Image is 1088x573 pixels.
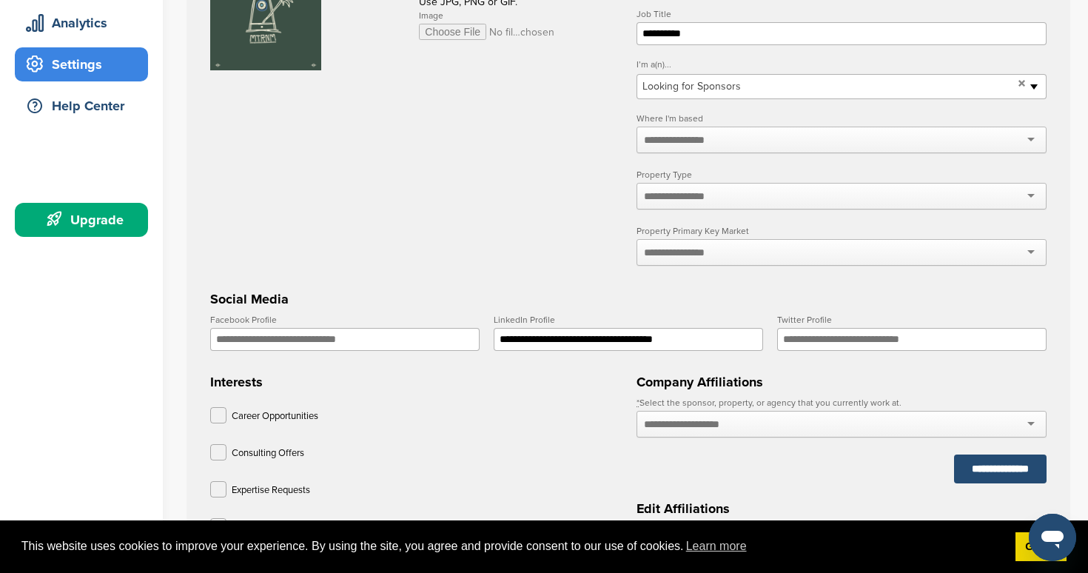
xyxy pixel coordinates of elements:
p: Career Opportunities [232,407,318,426]
a: learn more about cookies [684,535,749,557]
label: Select the sponsor, property, or agency that you currently work at. [637,398,1047,407]
a: Upgrade [15,203,148,237]
label: Facebook Profile [210,315,480,324]
p: Job Inquiries [232,518,283,537]
label: I’m a(n)... [637,60,1047,69]
p: Expertise Requests [232,481,310,500]
div: Help Center [22,93,148,119]
h3: Social Media [210,289,1047,309]
label: Property Type [637,170,1047,179]
a: Help Center [15,89,148,123]
abbr: required [637,398,639,408]
h3: Edit Affiliations [637,498,1047,519]
iframe: Bouton de lancement de la fenêtre de messagerie [1029,514,1076,561]
label: Where I'm based [637,114,1047,123]
a: Settings [15,47,148,81]
div: Settings [22,51,148,78]
label: Twitter Profile [777,315,1047,324]
p: Consulting Offers [232,444,304,463]
label: Property Primary Key Market [637,227,1047,235]
span: This website uses cookies to improve your experience. By using the site, you agree and provide co... [21,535,1004,557]
h3: Interests [210,372,620,392]
a: Analytics [15,6,148,40]
h3: Company Affiliations [637,372,1047,392]
label: Image [419,11,619,20]
a: dismiss cookie message [1015,532,1067,562]
div: Analytics [22,10,148,36]
div: Upgrade [22,207,148,233]
label: Job Title [637,10,1047,19]
label: LinkedIn Profile [494,315,763,324]
span: Looking for Sponsors [642,78,1013,95]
